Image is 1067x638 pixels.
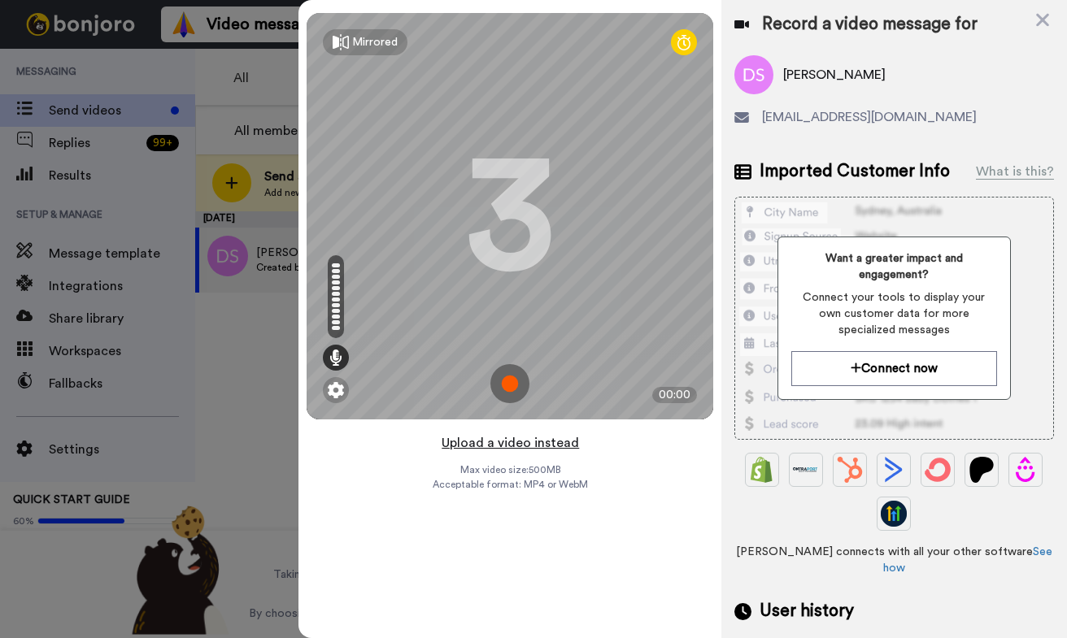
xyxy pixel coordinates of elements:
[791,289,997,338] span: Connect your tools to display your own customer data for more specialized messages
[760,159,950,184] span: Imported Customer Info
[328,382,344,398] img: ic_gear.svg
[734,544,1054,576] span: [PERSON_NAME] connects with all your other software
[437,432,584,454] button: Upload a video instead
[762,107,977,127] span: [EMAIL_ADDRESS][DOMAIN_NAME]
[465,155,555,277] div: 3
[793,457,819,483] img: Ontraport
[791,351,997,386] button: Connect now
[881,501,907,527] img: GoHighLevel
[925,457,951,483] img: ConvertKit
[749,457,775,483] img: Shopify
[976,162,1054,181] div: What is this?
[837,457,863,483] img: Hubspot
[1013,457,1039,483] img: Drip
[969,457,995,483] img: Patreon
[490,364,529,403] img: ic_record_start.svg
[760,599,854,623] span: User history
[652,387,697,403] div: 00:00
[791,250,997,283] span: Want a greater impact and engagement?
[459,463,560,476] span: Max video size: 500 MB
[881,457,907,483] img: ActiveCampaign
[433,478,588,491] span: Acceptable format: MP4 or WebM
[883,546,1052,574] a: See how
